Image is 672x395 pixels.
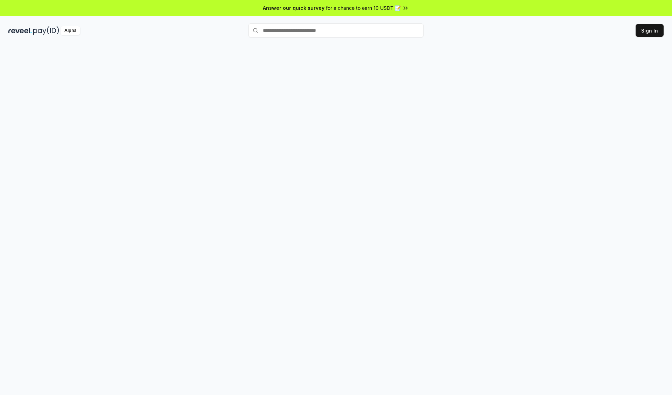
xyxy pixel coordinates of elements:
img: pay_id [33,26,59,35]
button: Sign In [636,24,664,37]
img: reveel_dark [8,26,32,35]
span: for a chance to earn 10 USDT 📝 [326,4,401,12]
div: Alpha [61,26,80,35]
span: Answer our quick survey [263,4,324,12]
